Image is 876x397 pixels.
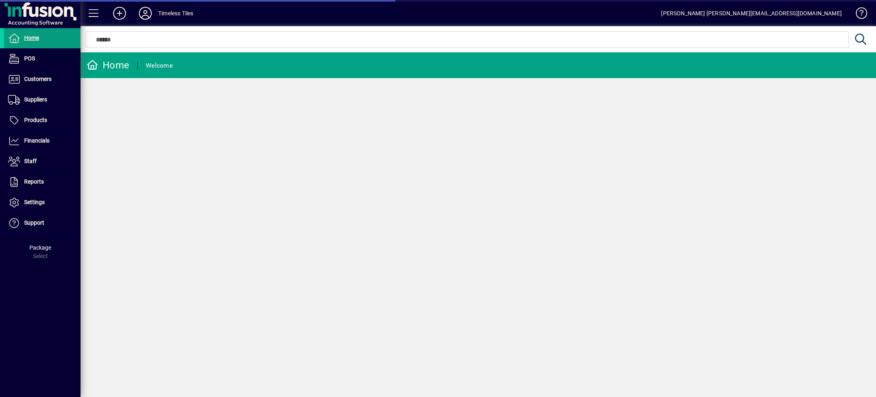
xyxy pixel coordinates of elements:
[4,90,81,110] a: Suppliers
[24,178,44,185] span: Reports
[24,76,52,82] span: Customers
[24,158,37,164] span: Staff
[24,117,47,123] span: Products
[24,96,47,103] span: Suppliers
[4,131,81,151] a: Financials
[24,219,44,226] span: Support
[4,69,81,89] a: Customers
[132,6,158,21] button: Profile
[4,192,81,213] a: Settings
[4,151,81,172] a: Staff
[146,59,173,72] div: Welcome
[4,49,81,69] a: POS
[4,172,81,192] a: Reports
[4,213,81,233] a: Support
[158,7,193,20] div: Timeless Tiles
[24,35,39,41] span: Home
[850,2,866,28] a: Knowledge Base
[87,59,129,72] div: Home
[661,7,842,20] div: [PERSON_NAME] [PERSON_NAME][EMAIL_ADDRESS][DOMAIN_NAME]
[4,110,81,130] a: Products
[107,6,132,21] button: Add
[24,199,45,205] span: Settings
[24,137,50,144] span: Financials
[29,244,51,251] span: Package
[24,55,35,62] span: POS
